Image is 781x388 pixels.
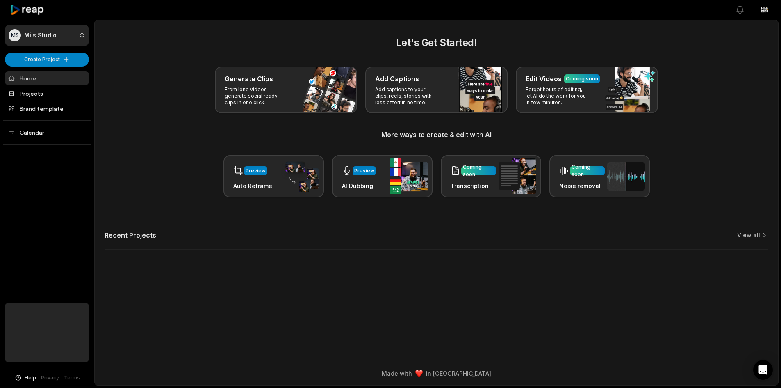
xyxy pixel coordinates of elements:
[105,35,768,50] h2: Let's Get Started!
[5,71,89,85] a: Home
[24,32,57,39] p: Mi's Studio
[25,374,36,381] span: Help
[572,163,603,178] div: Coming soon
[9,29,21,41] div: MS
[5,102,89,115] a: Brand template
[102,369,771,378] div: Made with in [GEOGRAPHIC_DATA]
[5,126,89,139] a: Calendar
[342,181,376,190] h3: AI Dubbing
[390,158,428,194] img: ai_dubbing.png
[375,74,419,84] h3: Add Captions
[41,374,59,381] a: Privacy
[64,374,80,381] a: Terms
[233,181,272,190] h3: Auto Reframe
[499,158,536,194] img: transcription.png
[246,167,266,174] div: Preview
[737,231,760,239] a: View all
[14,374,36,381] button: Help
[105,231,156,239] h2: Recent Projects
[526,86,589,106] p: Forget hours of editing, let AI do the work for you in few minutes.
[225,86,288,106] p: From long videos generate social ready clips in one click.
[526,74,562,84] h3: Edit Videos
[753,360,773,380] div: Open Intercom Messenger
[375,86,439,106] p: Add captions to your clips, reels, stories with less effort in no time.
[5,53,89,67] button: Create Project
[566,75,598,83] div: Coming soon
[281,161,319,193] img: auto_reframe.png
[415,370,423,377] img: heart emoji
[354,167,374,174] div: Preview
[451,181,496,190] h3: Transcription
[105,130,768,140] h3: More ways to create & edit with AI
[607,162,645,191] img: noise_removal.png
[559,181,605,190] h3: Noise removal
[225,74,273,84] h3: Generate Clips
[5,87,89,100] a: Projects
[463,163,494,178] div: Coming soon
